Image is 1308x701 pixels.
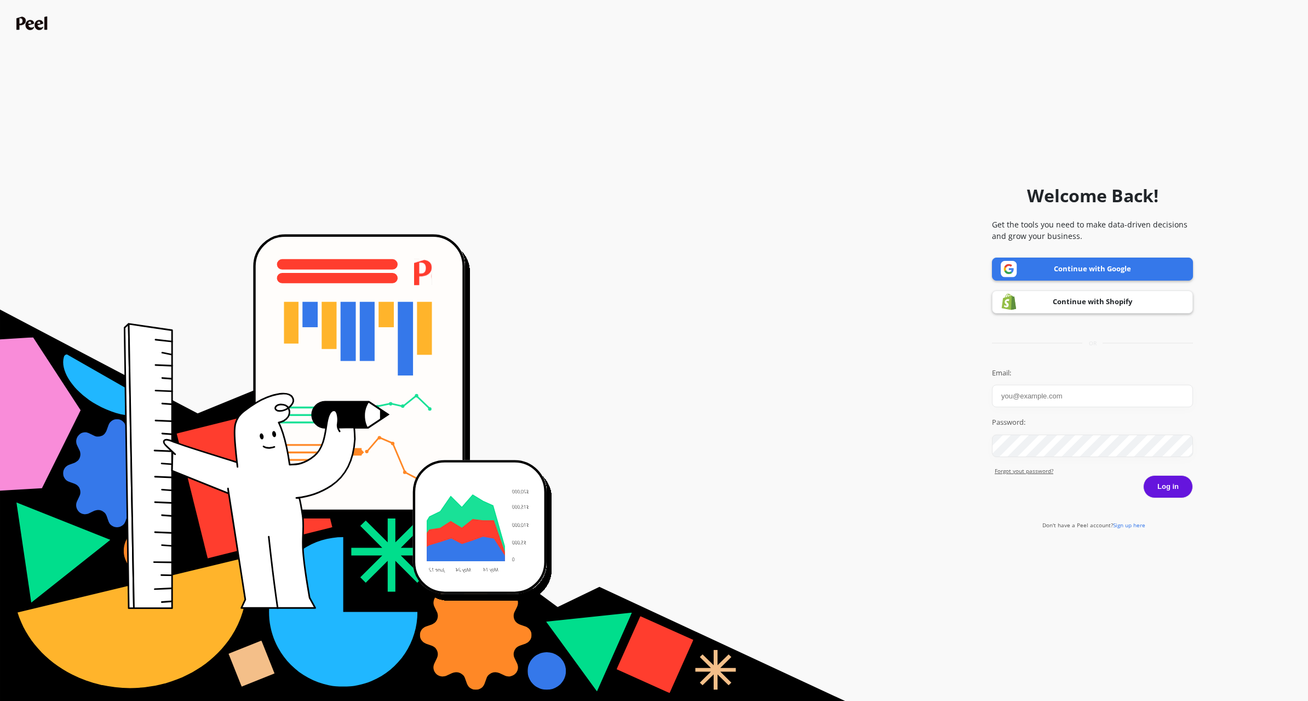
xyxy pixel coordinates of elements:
[992,368,1193,379] label: Email:
[992,219,1193,242] p: Get the tools you need to make data-driven decisions and grow your business.
[1113,521,1145,529] span: Sign up here
[992,385,1193,407] input: you@example.com
[995,467,1193,475] a: Forgot yout password?
[1027,183,1158,209] h1: Welcome Back!
[1001,293,1017,310] img: Shopify logo
[992,339,1193,347] div: or
[1001,261,1017,277] img: Google logo
[1042,521,1145,529] a: Don't have a Peel account?Sign up here
[1143,475,1193,498] button: Log in
[992,258,1193,281] a: Continue with Google
[992,417,1193,428] label: Password:
[992,290,1193,314] a: Continue with Shopify
[16,16,50,30] img: Peel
